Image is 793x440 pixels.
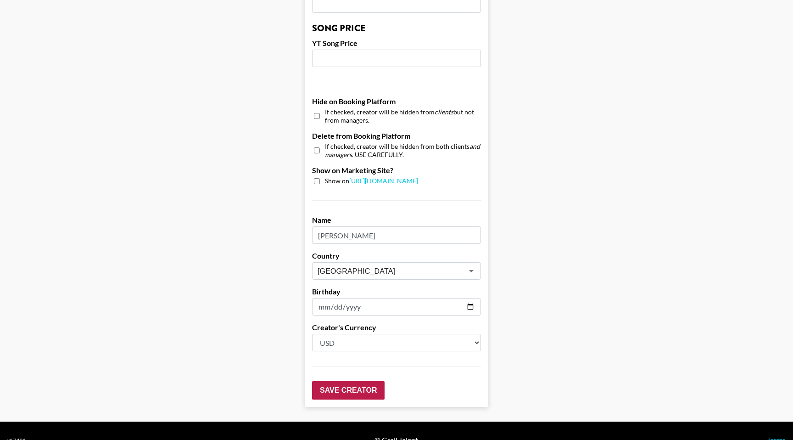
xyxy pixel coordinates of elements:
[312,251,481,260] label: Country
[312,381,385,400] input: Save Creator
[465,265,478,277] button: Open
[312,24,481,33] h3: Song Price
[312,166,481,175] label: Show on Marketing Site?
[312,131,481,141] label: Delete from Booking Platform
[312,323,481,332] label: Creator's Currency
[435,108,453,116] em: clients
[312,39,481,48] label: YT Song Price
[325,177,418,186] span: Show on
[325,142,480,158] em: and managers
[312,215,481,225] label: Name
[349,177,418,185] a: [URL][DOMAIN_NAME]
[312,97,481,106] label: Hide on Booking Platform
[325,142,481,158] span: If checked, creator will be hidden from both clients . USE CAREFULLY.
[325,108,481,124] span: If checked, creator will be hidden from but not from managers.
[312,287,481,296] label: Birthday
